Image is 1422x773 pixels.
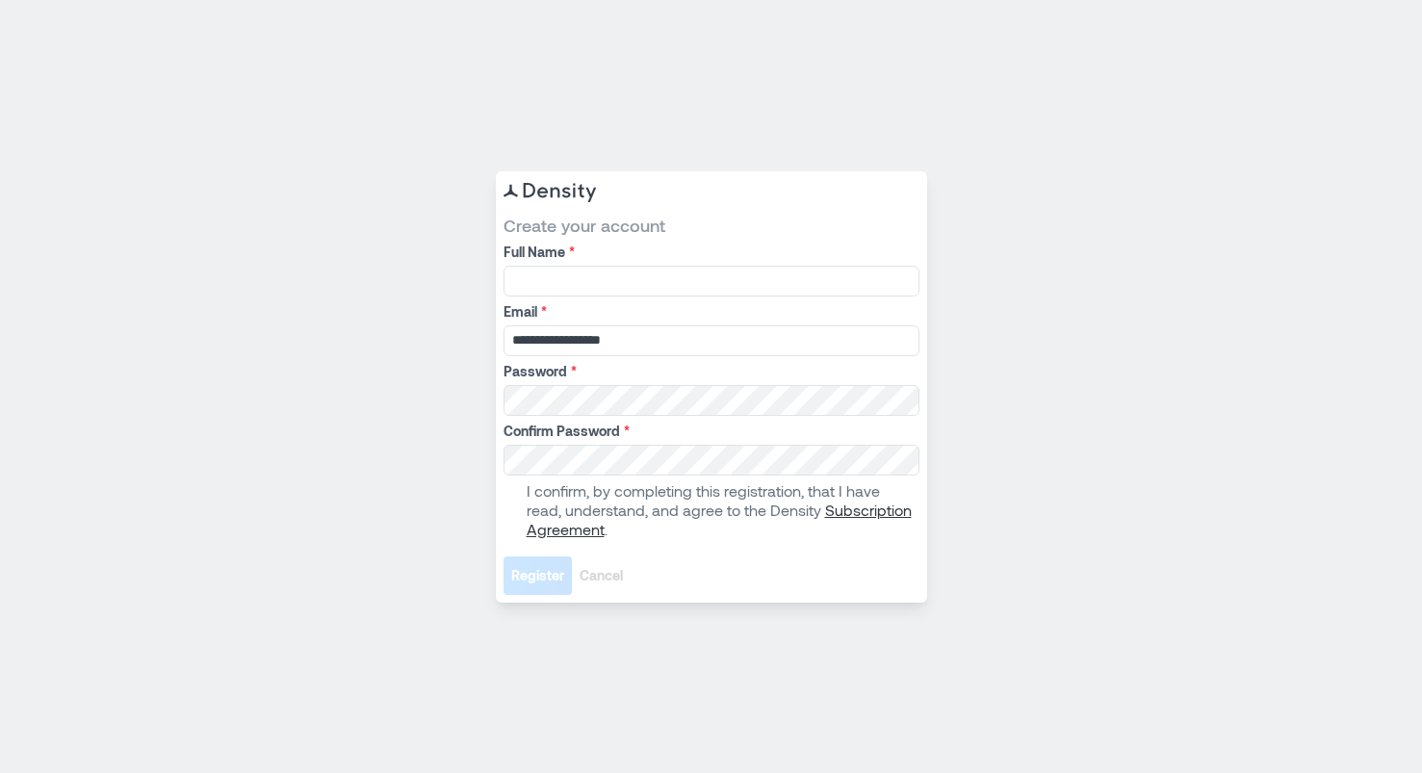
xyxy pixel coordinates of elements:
[572,556,631,595] button: Cancel
[504,302,916,322] label: Email
[511,566,564,585] span: Register
[580,566,623,585] span: Cancel
[527,501,912,538] a: Subscription Agreement
[527,481,916,539] p: I confirm, by completing this registration, that I have read, understand, and agree to the Density .
[504,362,916,381] label: Password
[504,422,916,441] label: Confirm Password
[504,214,919,237] span: Create your account
[504,243,916,262] label: Full Name
[504,556,572,595] button: Register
